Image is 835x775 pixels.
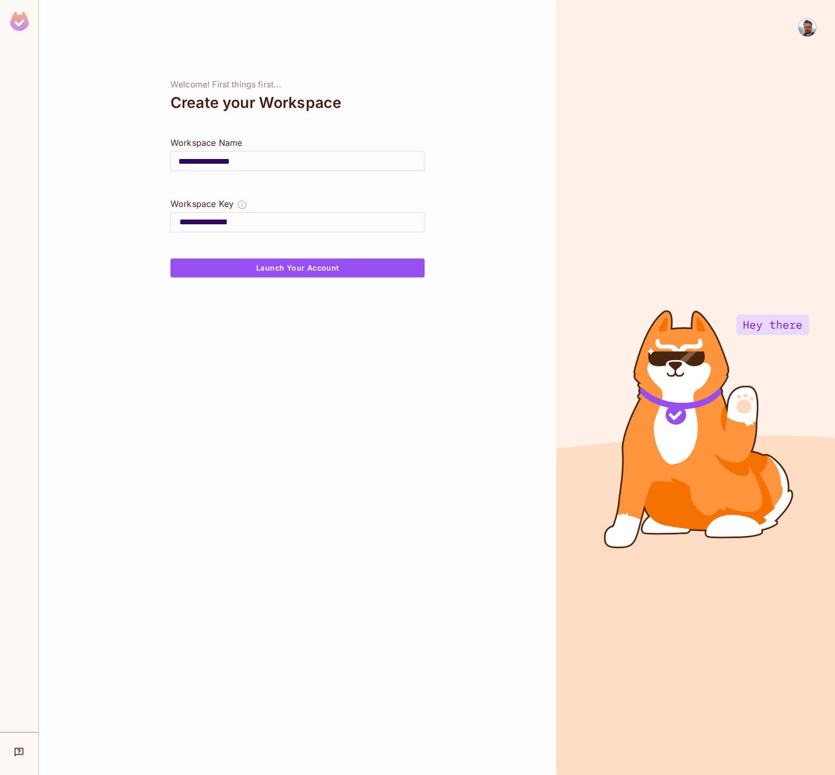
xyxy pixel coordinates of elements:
img: Anthony Mattei [799,19,816,36]
div: Workspace Key [170,197,234,210]
div: Create your Workspace [170,90,425,115]
div: Welcome! First things first... [170,80,425,90]
img: SReyMgAAAABJRU5ErkJggg== [10,12,29,31]
div: Help & Updates [7,741,31,762]
div: Workspace Name [170,136,425,149]
button: Launch Your Account [170,259,425,277]
button: The Workspace Key is unique, and serves as the identifier of your workspace. [237,197,247,212]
